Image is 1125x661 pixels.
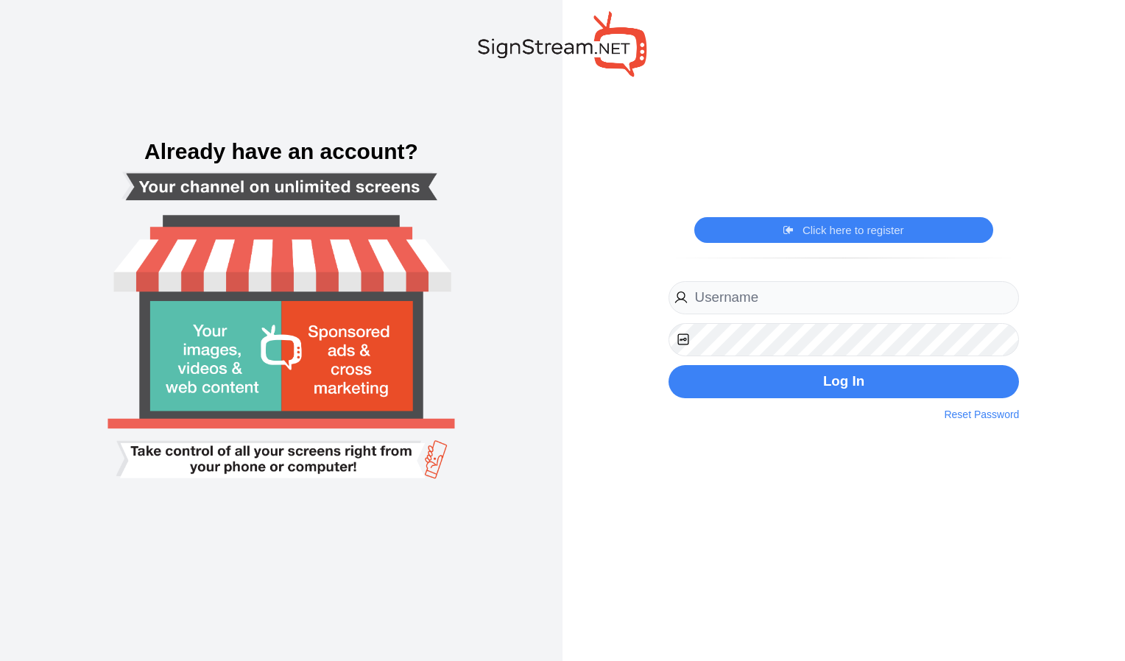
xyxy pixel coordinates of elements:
[15,141,548,163] h3: Already have an account?
[944,407,1019,423] a: Reset Password
[783,223,903,238] a: Click here to register
[68,93,494,568] img: Smart tv login
[669,281,1020,314] input: Username
[478,11,647,77] img: SignStream.NET
[669,365,1020,398] button: Log In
